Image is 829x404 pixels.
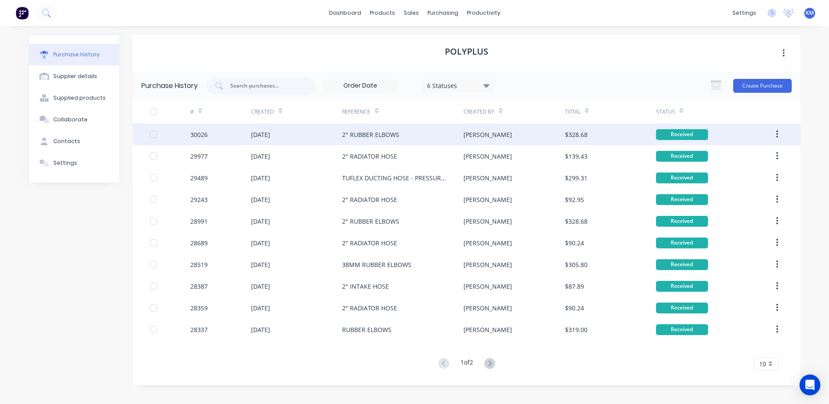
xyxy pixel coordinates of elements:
div: 2" RADIATOR HOSE [342,195,397,204]
div: [DATE] [251,173,270,182]
div: 28991 [190,217,208,226]
div: $299.31 [565,173,587,182]
div: 2" RADIATOR HOSE [342,303,397,313]
div: # [190,108,194,116]
a: dashboard [325,7,366,20]
div: [PERSON_NAME] [463,195,512,204]
div: 29977 [190,152,208,161]
span: 10 [759,359,766,368]
div: Created [251,108,274,116]
div: products [366,7,399,20]
div: [PERSON_NAME] [463,130,512,139]
div: $90.24 [565,238,584,248]
div: Received [656,238,708,248]
div: Received [656,129,708,140]
div: Status [656,108,675,116]
div: productivity [463,7,505,20]
div: [PERSON_NAME] [463,238,512,248]
div: [DATE] [251,130,270,139]
div: Received [656,151,708,162]
div: Settings [53,159,77,167]
div: $319.00 [565,325,587,334]
div: [PERSON_NAME] [463,260,512,269]
div: Received [656,281,708,292]
div: Received [656,303,708,313]
div: [PERSON_NAME] [463,303,512,313]
div: 38MM RUBBER ELBOWS [342,260,411,269]
button: Settings [29,152,119,174]
div: Received [656,194,708,205]
div: 29243 [190,195,208,204]
div: [DATE] [251,217,270,226]
div: [DATE] [251,152,270,161]
div: 30026 [190,130,208,139]
button: Purchase history [29,44,119,65]
div: 28387 [190,282,208,291]
div: [DATE] [251,325,270,334]
div: 28337 [190,325,208,334]
div: $92.95 [565,195,584,204]
div: [PERSON_NAME] [463,217,512,226]
div: $305.80 [565,260,587,269]
div: 1 of 2 [460,358,473,370]
div: [PERSON_NAME] [463,325,512,334]
div: Contacts [53,137,80,145]
div: [DATE] [251,195,270,204]
div: 28359 [190,303,208,313]
div: $87.89 [565,282,584,291]
div: Collaborate [53,116,88,124]
div: [DATE] [251,282,270,291]
div: [DATE] [251,238,270,248]
div: $328.68 [565,130,587,139]
div: [PERSON_NAME] [463,152,512,161]
input: Order Date [324,79,397,92]
div: Supplier details [53,72,97,80]
div: 2" RADIATOR HOSE [342,152,397,161]
div: purchasing [423,7,463,20]
div: 2" RADIATOR HOSE [342,238,397,248]
div: sales [399,7,423,20]
button: Collaborate [29,109,119,130]
div: [DATE] [251,303,270,313]
h1: POLYPLUS [445,46,488,57]
div: [DATE] [251,260,270,269]
div: Open Intercom Messenger [800,375,820,395]
div: Total [565,108,581,116]
div: Purchase history [53,51,100,59]
div: $328.68 [565,217,587,226]
button: Supplier details [29,65,119,87]
img: Factory [16,7,29,20]
div: RUBBER ELBOWS [342,325,392,334]
div: Created By [463,108,494,116]
span: KM [806,9,814,17]
div: [PERSON_NAME] [463,282,512,291]
div: TUFLEX DUCTING HOSE - PRESSURISER 3" [342,173,446,182]
div: $90.24 [565,303,584,313]
div: settings [728,7,760,20]
button: Contacts [29,130,119,152]
div: Received [656,259,708,270]
div: Supplied products [53,94,106,102]
div: 2" INTAKE HOSE [342,282,389,291]
div: $139.43 [565,152,587,161]
button: Create Purchase [733,79,792,93]
div: 28519 [190,260,208,269]
div: Purchase History [141,81,198,91]
div: 6 Statuses [427,81,489,90]
div: 28689 [190,238,208,248]
div: 29489 [190,173,208,182]
div: Received [656,216,708,227]
div: Received [656,173,708,183]
button: Supplied products [29,87,119,109]
div: 2" RUBBER ELBOWS [342,130,399,139]
input: Search purchases... [229,81,301,90]
div: Reference [342,108,370,116]
div: Received [656,324,708,335]
div: 2" RUBBER ELBOWS [342,217,399,226]
div: [PERSON_NAME] [463,173,512,182]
